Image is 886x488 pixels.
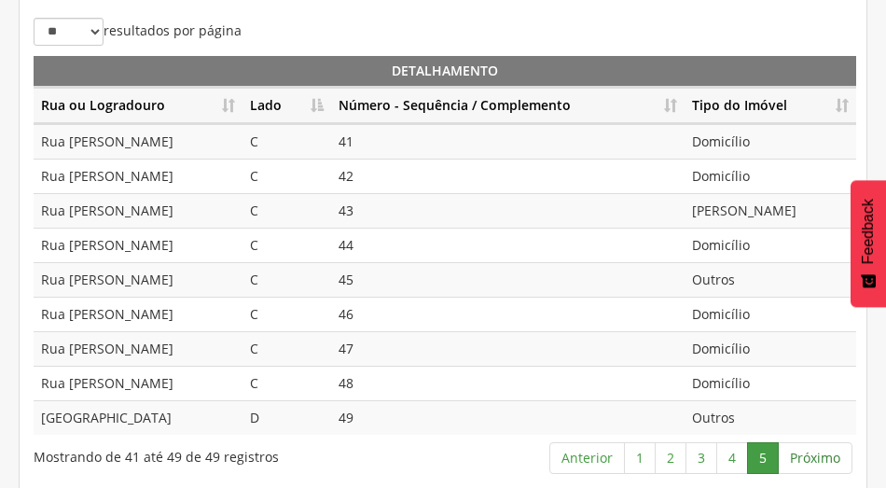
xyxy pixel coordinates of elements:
[331,400,685,435] td: 49
[242,262,331,297] td: C
[34,193,242,228] td: Rua [PERSON_NAME]
[242,193,331,228] td: C
[685,88,856,124] th: Tipo do Imóvel: Ordenar colunas de forma ascendente
[242,366,331,400] td: C
[34,56,856,88] th: Detalhamento
[685,124,856,159] td: Domicílio
[331,124,685,159] td: 41
[242,400,331,435] td: D
[331,228,685,262] td: 44
[331,193,685,228] td: 43
[747,442,779,474] a: 5
[331,331,685,366] td: 47
[331,88,685,124] th: Número - Sequência / Complemento: Ordenar colunas de forma ascendente
[860,199,877,264] span: Feedback
[685,366,856,400] td: Domicílio
[242,331,331,366] td: C
[549,442,625,474] a: Anterior
[655,442,686,474] a: 2
[778,442,852,474] a: Próximo
[685,442,717,474] a: 3
[331,297,685,331] td: 46
[331,366,685,400] td: 48
[685,262,856,297] td: Outros
[685,331,856,366] td: Domicílio
[34,228,242,262] td: Rua [PERSON_NAME]
[34,262,242,297] td: Rua [PERSON_NAME]
[34,88,242,124] th: Rua ou Logradouro: Ordenar colunas de forma ascendente
[624,442,656,474] a: 1
[34,400,242,435] td: [GEOGRAPHIC_DATA]
[34,18,242,46] label: resultados por página
[685,400,856,435] td: Outros
[716,442,748,474] a: 4
[685,193,856,228] td: [PERSON_NAME]
[242,228,331,262] td: C
[34,18,104,46] select: resultados por página
[331,262,685,297] td: 45
[331,159,685,193] td: 42
[685,228,856,262] td: Domicílio
[685,297,856,331] td: Domicílio
[34,331,242,366] td: Rua [PERSON_NAME]
[34,440,358,467] div: Mostrando de 41 até 49 de 49 registros
[34,124,242,159] td: Rua [PERSON_NAME]
[242,297,331,331] td: C
[242,124,331,159] td: C
[851,180,886,307] button: Feedback - Mostrar pesquisa
[242,159,331,193] td: C
[685,159,856,193] td: Domicílio
[242,88,331,124] th: Lado: Ordenar colunas de forma descendente
[34,297,242,331] td: Rua [PERSON_NAME]
[34,159,242,193] td: Rua [PERSON_NAME]
[34,366,242,400] td: Rua [PERSON_NAME]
